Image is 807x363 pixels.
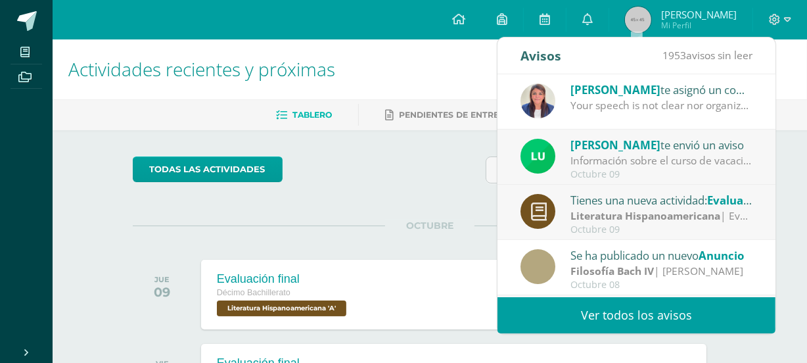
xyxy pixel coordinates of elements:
div: Your speech is not clear nor organized, the idea is that you re tell the information and not read... [570,98,753,113]
span: Pendientes de entrega [399,110,511,120]
div: Se ha publicado un nuevo [570,247,753,264]
span: [PERSON_NAME] [570,137,660,153]
span: Décimo Bachillerato [217,288,290,297]
strong: Literatura Hispanoamericana [570,208,720,223]
div: te envió un aviso [570,136,753,153]
div: Evaluación final [217,272,350,286]
div: Información sobre el curso de vacaciones: Buen día estimada comunidad. Esperamos que se encuentre... [570,153,753,168]
span: Literatura Hispanoamericana 'A' [217,301,346,316]
div: te asignó un comentario en 'Rennassaince Speech' para 'TOEFL [PERSON_NAME] IV' [570,81,753,98]
span: Evaluación final [707,193,794,208]
a: Ver todos los avisos [497,297,775,333]
input: Busca una actividad próxima aquí... [486,157,727,183]
span: Tablero [292,110,332,120]
span: Anuncio [699,248,744,263]
a: Pendientes de entrega [385,105,511,126]
div: Avisos [520,37,561,74]
span: avisos sin leer [662,48,752,62]
img: 5d896099ce1ab16194988cf13304e6d9.png [520,84,555,118]
div: Octubre 09 [570,224,753,235]
span: [PERSON_NAME] [661,8,737,21]
img: 45x45 [625,7,651,33]
span: OCTUBRE [385,220,474,231]
span: Mi Perfil [661,20,737,31]
div: 09 [154,284,170,300]
a: todas las Actividades [133,157,283,182]
img: 54f82b4972d4d37a72c9d8d1d5f4dac6.png [520,139,555,174]
div: JUE [154,275,170,284]
span: [PERSON_NAME] [570,82,660,97]
span: Actividades recientes y próximas [68,57,335,82]
div: | Evaluacion final [570,208,753,224]
div: | [PERSON_NAME] [570,264,753,279]
div: Tienes una nueva actividad: [570,191,753,208]
div: Octubre 08 [570,279,753,291]
div: Octubre 09 [570,169,753,180]
a: Tablero [276,105,332,126]
strong: Filosofía Bach IV [570,264,654,278]
span: 1953 [662,48,686,62]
